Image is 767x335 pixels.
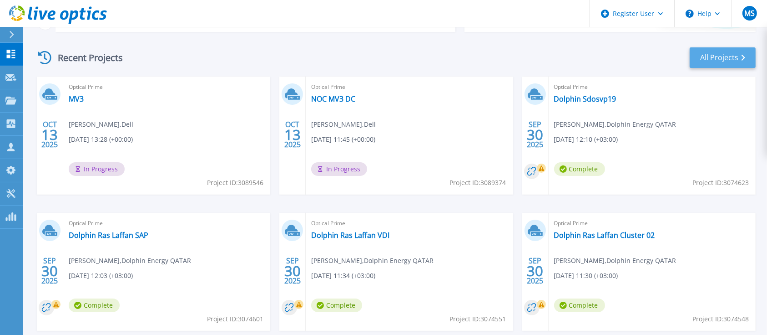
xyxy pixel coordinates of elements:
[554,299,605,312] span: Complete
[744,10,755,17] span: MS
[311,299,362,312] span: Complete
[311,94,355,103] a: NOC MV3 DC
[284,254,301,288] div: SEP 2025
[554,162,605,176] span: Complete
[311,218,507,228] span: Optical Prime
[41,118,58,151] div: OCT 2025
[526,254,544,288] div: SEP 2025
[69,162,125,176] span: In Progress
[311,119,376,129] span: [PERSON_NAME] , Dell
[690,47,756,68] a: All Projects
[554,119,676,129] span: [PERSON_NAME] , Dolphin Energy QATAR
[69,82,265,92] span: Optical Prime
[311,134,375,144] span: [DATE] 11:45 (+00:00)
[554,94,616,103] a: Dolphin Sdosvp19
[69,299,120,312] span: Complete
[311,271,375,281] span: [DATE] 11:34 (+03:00)
[554,256,676,266] span: [PERSON_NAME] , Dolphin Energy QATAR
[69,231,148,240] a: Dolphin Ras Laffan SAP
[41,131,58,139] span: 13
[311,162,367,176] span: In Progress
[69,119,133,129] span: [PERSON_NAME] , Dell
[35,46,135,69] div: Recent Projects
[554,218,750,228] span: Optical Prime
[207,314,263,324] span: Project ID: 3074601
[554,231,655,240] a: Dolphin Ras Laffan Cluster 02
[527,267,543,275] span: 30
[69,94,84,103] a: MV3
[450,314,506,324] span: Project ID: 3074551
[69,218,265,228] span: Optical Prime
[526,118,544,151] div: SEP 2025
[41,254,58,288] div: SEP 2025
[69,271,133,281] span: [DATE] 12:03 (+03:00)
[311,256,434,266] span: [PERSON_NAME] , Dolphin Energy QATAR
[284,131,301,139] span: 13
[554,134,618,144] span: [DATE] 12:10 (+03:00)
[69,134,133,144] span: [DATE] 13:28 (+00:00)
[41,267,58,275] span: 30
[311,82,507,92] span: Optical Prime
[207,178,263,188] span: Project ID: 3089546
[284,118,301,151] div: OCT 2025
[311,231,389,240] a: Dolphin Ras Laffan VDI
[554,82,750,92] span: Optical Prime
[692,314,749,324] span: Project ID: 3074548
[450,178,506,188] span: Project ID: 3089374
[284,267,301,275] span: 30
[69,256,191,266] span: [PERSON_NAME] , Dolphin Energy QATAR
[527,131,543,139] span: 30
[692,178,749,188] span: Project ID: 3074623
[554,271,618,281] span: [DATE] 11:30 (+03:00)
